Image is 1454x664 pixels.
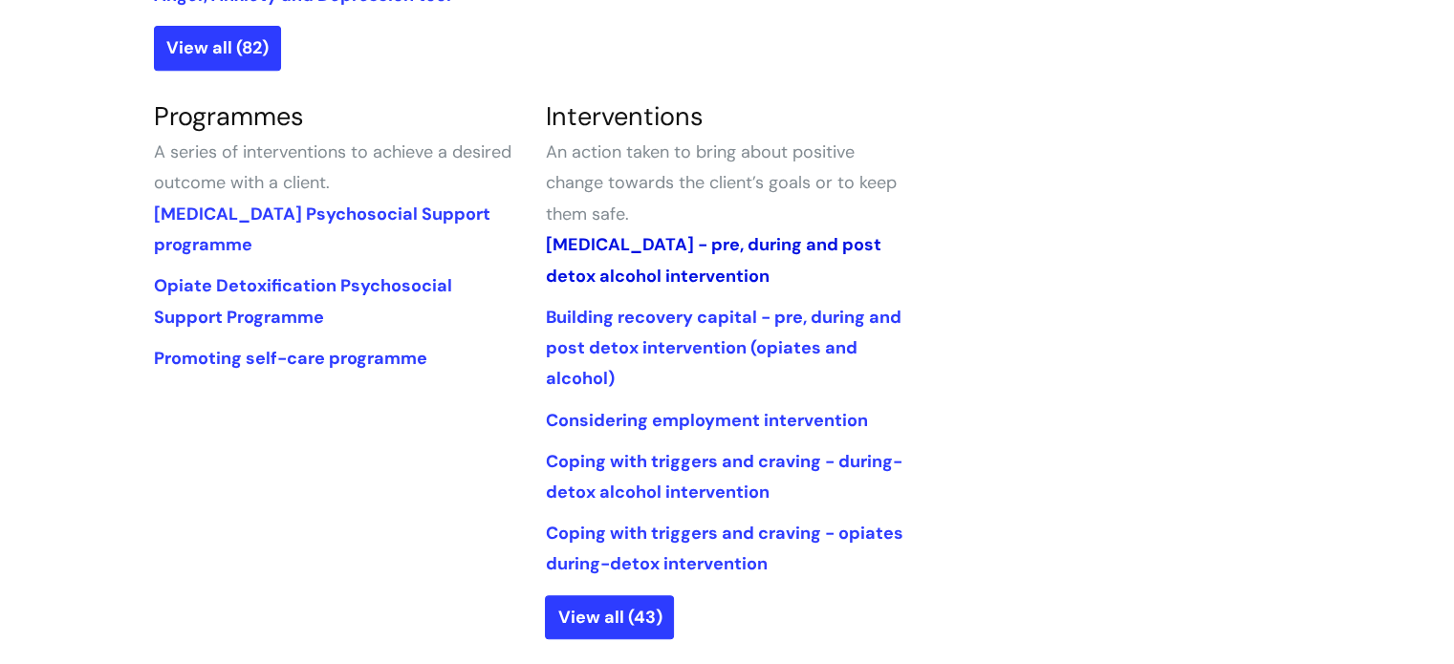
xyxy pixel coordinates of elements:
[545,595,674,639] a: View all (43)
[545,522,902,575] a: Coping with triggers and craving - opiates during-detox intervention
[545,450,901,503] a: Coping with triggers and craving - during-detox alcohol intervention
[154,99,304,133] a: Programmes
[545,306,901,391] a: Building recovery capital - pre, during and post detox intervention (opiates and alcohol)
[545,409,867,432] a: Considering employment intervention
[154,140,511,194] span: A series of interventions to achieve a desired outcome with a client.
[154,274,452,328] a: Opiate Detoxification Psychosocial Support Programme
[154,26,281,70] a: View all (82)
[545,140,896,225] span: An action taken to bring about positive change towards the client’s goals or to keep them safe.
[545,233,880,287] a: [MEDICAL_DATA] - pre, during and post detox alcohol intervention
[545,99,703,133] a: Interventions
[154,347,427,370] a: Promoting self-care programme
[154,203,490,256] a: [MEDICAL_DATA] Psychosocial Support programme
